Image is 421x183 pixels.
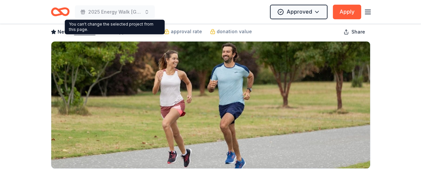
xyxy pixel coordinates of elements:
button: Apply [333,5,361,19]
span: Approved [287,7,312,16]
a: Home [51,4,70,20]
span: 2025 Energy Walk [GEOGRAPHIC_DATA] [88,8,141,16]
button: 2025 Energy Walk [GEOGRAPHIC_DATA] [75,5,155,19]
a: approval rate [164,28,202,36]
span: • [70,29,72,35]
div: You can't change the selected project from this page. [65,20,165,34]
span: donation value [217,28,252,36]
button: Share [338,25,370,39]
span: Share [351,28,365,36]
button: Approved [270,5,327,19]
a: donation value [210,28,252,36]
span: New [58,28,68,36]
span: approval rate [171,28,202,36]
img: Image for Running Warehouse [51,42,370,168]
